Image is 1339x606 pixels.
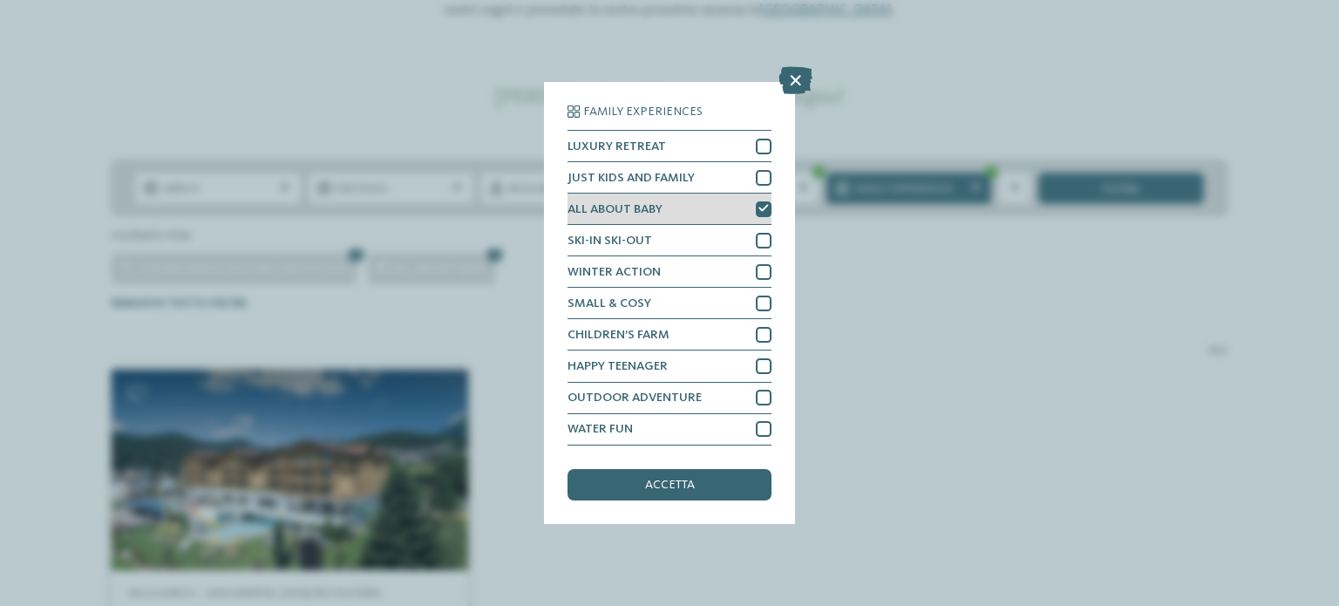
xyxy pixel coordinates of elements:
span: WATER FUN [568,423,633,435]
span: accetta [645,479,695,491]
span: LUXURY RETREAT [568,140,666,153]
span: SMALL & COSY [568,297,651,310]
span: SKI-IN SKI-OUT [568,235,652,247]
span: OUTDOOR ADVENTURE [568,392,702,404]
span: HAPPY TEENAGER [568,360,668,372]
span: CHILDREN’S FARM [568,329,669,341]
span: Family Experiences [583,106,703,118]
span: JUST KIDS AND FAMILY [568,172,695,184]
span: WINTER ACTION [568,266,661,278]
span: ALL ABOUT BABY [568,203,663,215]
